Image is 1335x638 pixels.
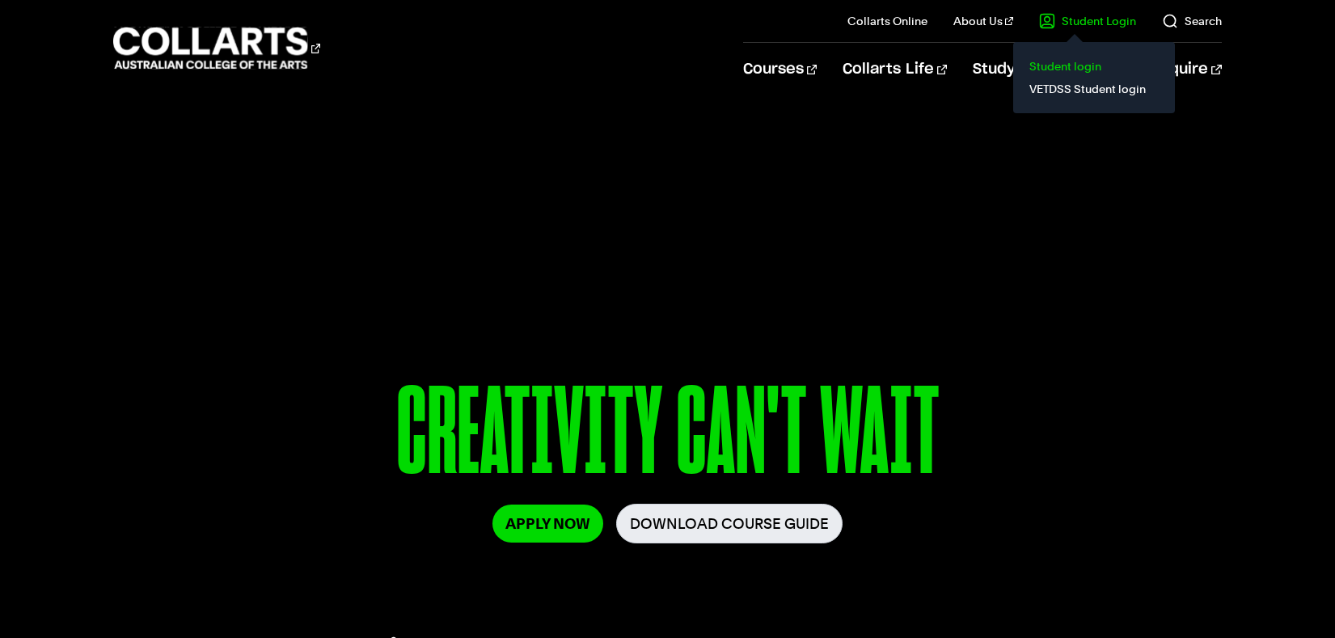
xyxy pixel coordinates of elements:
[1026,78,1162,100] a: VETDSS Student login
[843,43,947,96] a: Collarts Life
[616,504,843,543] a: Download Course Guide
[1039,13,1136,29] a: Student Login
[492,505,603,543] a: Apply Now
[199,370,1136,504] p: CREATIVITY CAN'T WAIT
[973,43,1125,96] a: Study Information
[1151,43,1221,96] a: Enquire
[1162,13,1222,29] a: Search
[743,43,817,96] a: Courses
[1026,55,1162,78] a: Student login
[953,13,1013,29] a: About Us
[847,13,927,29] a: Collarts Online
[113,25,320,71] div: Go to homepage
